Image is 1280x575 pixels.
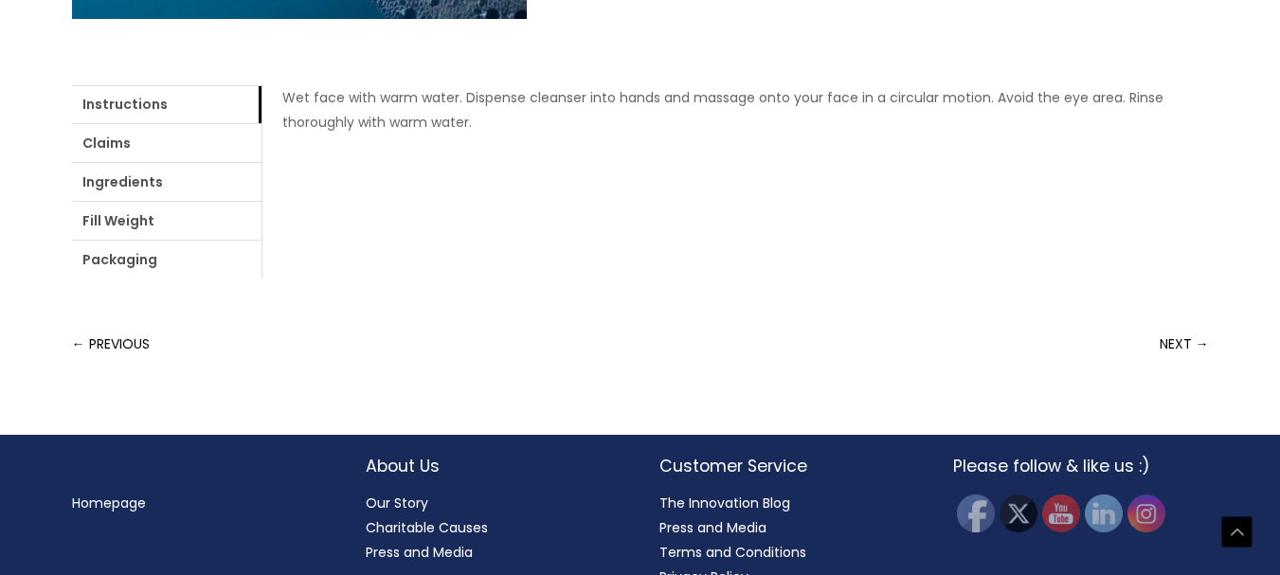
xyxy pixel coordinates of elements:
h2: Customer Service [659,454,915,478]
img: Facebook [957,494,995,532]
a: Claims [72,124,261,162]
a: Press and Media [659,518,766,537]
a: NEXT → [1160,325,1209,363]
a: Fill Weight [72,202,261,240]
a: Homepage [72,494,146,512]
a: Charitable Causes [366,518,488,537]
nav: About Us [366,491,622,565]
nav: Menu [72,491,328,515]
a: Ingredients [72,163,261,201]
a: ← PREVIOUS [72,325,150,363]
h2: About Us [366,454,622,478]
a: Our Story [366,494,428,512]
a: Press and Media [366,543,473,562]
a: Terms and Conditions [659,543,806,562]
p: Wet face with warm water. Dispense cleanser into hands and massage onto your face in a circular m... [282,85,1189,135]
a: The Innovation Blog [659,494,790,512]
img: Twitter [1000,494,1037,532]
a: Packaging [72,241,261,279]
h2: Please follow & like us :) [953,454,1209,478]
a: Instructions [72,85,261,123]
